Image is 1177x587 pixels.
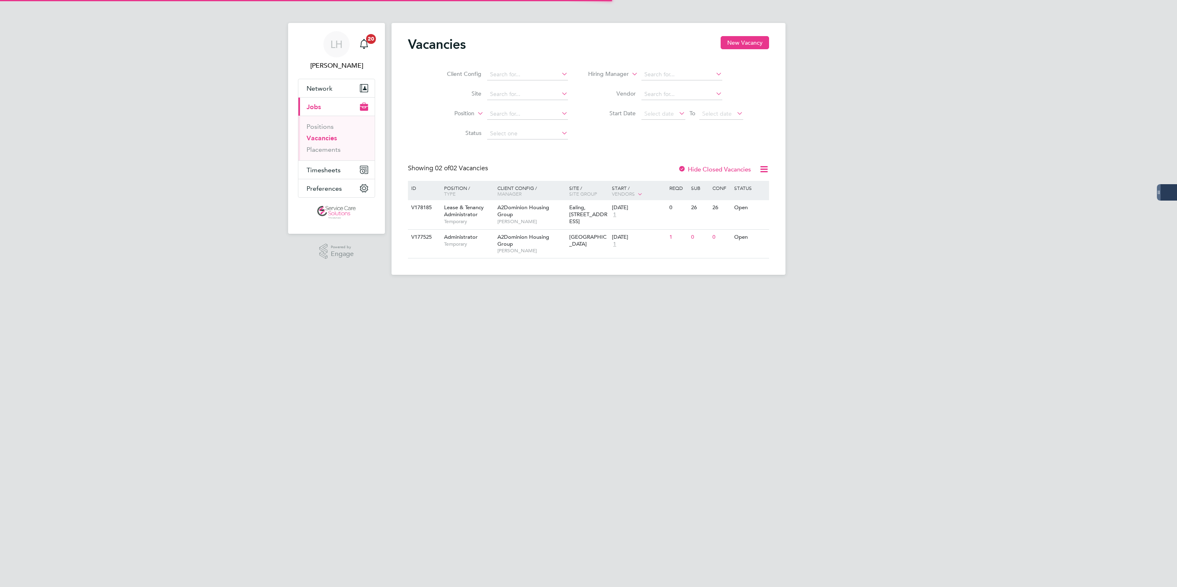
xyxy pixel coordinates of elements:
[497,204,549,218] span: A2Dominion Housing Group
[721,36,769,49] button: New Vacancy
[288,23,385,234] nav: Main navigation
[487,128,568,139] input: Select one
[298,206,375,219] a: Go to home page
[307,85,332,92] span: Network
[644,110,674,117] span: Select date
[689,230,710,245] div: 0
[307,123,334,130] a: Positions
[487,89,568,100] input: Search for...
[487,108,568,120] input: Search for...
[497,247,565,254] span: [PERSON_NAME]
[298,179,375,197] button: Preferences
[427,110,474,118] label: Position
[331,251,354,258] span: Engage
[331,244,354,251] span: Powered by
[409,200,438,215] div: V178185
[641,69,722,80] input: Search for...
[612,190,635,197] span: Vendors
[710,200,732,215] div: 26
[610,181,667,201] div: Start /
[710,230,732,245] div: 0
[435,164,450,172] span: 02 of
[497,190,522,197] span: Manager
[298,98,375,116] button: Jobs
[497,233,549,247] span: A2Dominion Housing Group
[588,90,636,97] label: Vendor
[495,181,567,201] div: Client Config /
[408,164,490,173] div: Showing
[689,200,710,215] div: 26
[356,31,372,57] a: 20
[298,79,375,97] button: Network
[567,181,610,201] div: Site /
[569,190,597,197] span: Site Group
[732,230,768,245] div: Open
[444,204,484,218] span: Lease & Tenancy Administrator
[732,200,768,215] div: Open
[307,166,341,174] span: Timesheets
[612,241,617,248] span: 1
[444,218,493,225] span: Temporary
[319,244,354,259] a: Powered byEngage
[409,230,438,245] div: V177525
[612,211,617,218] span: 1
[588,110,636,117] label: Start Date
[409,181,438,195] div: ID
[667,230,689,245] div: 1
[307,185,342,192] span: Preferences
[298,161,375,179] button: Timesheets
[366,34,376,44] span: 20
[307,146,341,153] a: Placements
[444,190,456,197] span: Type
[667,181,689,195] div: Reqd
[667,200,689,215] div: 0
[307,103,321,111] span: Jobs
[612,234,665,241] div: [DATE]
[408,36,466,53] h2: Vacancies
[444,241,493,247] span: Temporary
[641,89,722,100] input: Search for...
[435,164,488,172] span: 02 Vacancies
[687,108,698,119] span: To
[582,70,629,78] label: Hiring Manager
[689,181,710,195] div: Sub
[569,233,607,247] span: [GEOGRAPHIC_DATA]
[298,61,375,71] span: Lewis Hodson
[444,233,478,240] span: Administrator
[434,70,481,78] label: Client Config
[434,129,481,137] label: Status
[497,218,565,225] span: [PERSON_NAME]
[298,116,375,160] div: Jobs
[434,90,481,97] label: Site
[487,69,568,80] input: Search for...
[438,181,495,201] div: Position /
[702,110,732,117] span: Select date
[732,181,768,195] div: Status
[307,134,337,142] a: Vacancies
[678,165,751,173] label: Hide Closed Vacancies
[298,31,375,71] a: LH[PERSON_NAME]
[710,181,732,195] div: Conf
[569,204,607,225] span: Ealing, [STREET_ADDRESS]
[612,204,665,211] div: [DATE]
[317,206,356,219] img: servicecare-logo-retina.png
[330,39,343,50] span: LH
